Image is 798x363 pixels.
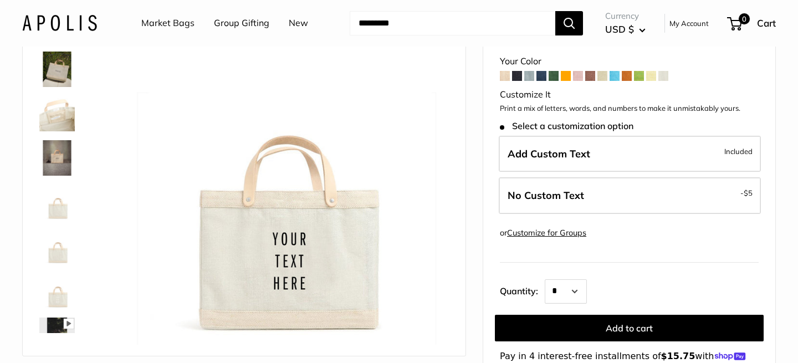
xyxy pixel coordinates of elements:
a: Petite Market Bag in Dove [37,227,77,267]
a: Petite Market Bag in Dove [37,182,77,222]
a: My Account [669,17,709,30]
a: New [289,15,308,32]
img: Petite Market Bag in Dove [39,229,75,264]
a: Group Gifting [214,15,269,32]
a: Petite Market Bag in Dove [37,138,77,178]
span: No Custom Text [508,189,584,202]
button: Search [555,11,583,35]
button: USD $ [605,21,646,38]
img: Petite Market Bag in Dove [39,185,75,220]
p: Print a mix of letters, words, and numbers to make it unmistakably yours. [500,103,759,114]
img: Petite Market Bag in Dove [39,96,75,131]
span: Add Custom Text [508,147,590,160]
a: Petite Market Bag in Dove [37,49,77,89]
a: Market Bags [141,15,195,32]
label: Leave Blank [499,177,761,214]
img: Petite Market Bag in Dove [39,318,75,353]
span: - [740,186,753,200]
a: Petite Market Bag in Dove [37,94,77,134]
span: 0 [739,13,750,24]
span: Select a customization option [500,121,633,131]
div: or [500,226,586,241]
div: Customize It [500,86,759,103]
img: Petite Market Bag in Dove [39,273,75,309]
div: Your Color [500,53,759,70]
label: Add Custom Text [499,136,761,172]
span: Cart [757,17,776,29]
span: $5 [744,188,753,197]
img: Petite Market Bag in Dove [39,52,75,87]
img: Petite Market Bag in Dove [111,7,449,345]
span: Included [724,145,753,158]
button: Add to cart [495,315,764,341]
a: Petite Market Bag in Dove [37,315,77,355]
input: Search... [350,11,555,35]
span: Currency [605,8,646,24]
a: 0 Cart [728,14,776,32]
a: Customize for Groups [507,228,586,238]
span: USD $ [605,23,634,35]
img: Petite Market Bag in Dove [39,140,75,176]
img: Apolis [22,15,97,31]
a: Petite Market Bag in Dove [37,271,77,311]
label: Quantity: [500,276,545,304]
